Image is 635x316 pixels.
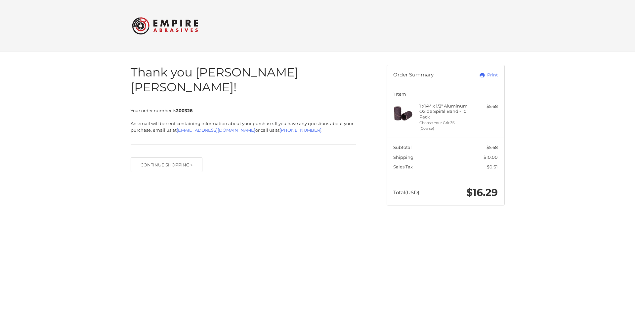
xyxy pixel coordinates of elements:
[176,108,193,113] strong: 200328
[465,72,498,78] a: Print
[393,72,465,78] h3: Order Summary
[472,103,498,110] div: $5.68
[487,164,498,169] span: $0.61
[279,127,321,133] a: [PHONE_NUMBER]
[177,127,255,133] a: [EMAIL_ADDRESS][DOMAIN_NAME]
[393,164,413,169] span: Sales Tax
[131,108,193,113] span: Your order number is
[393,189,419,196] span: Total (USD)
[487,145,498,150] span: $5.68
[393,145,412,150] span: Subtotal
[393,155,413,160] span: Shipping
[419,103,470,119] h4: 1 x 1/4" x 1/2" Aluminum Oxide Spiral Band - 10 Pack
[131,65,356,95] h1: Thank you [PERSON_NAME] [PERSON_NAME]!
[132,13,198,39] img: Empire Abrasives
[131,158,203,172] button: Continue Shopping »
[484,155,498,160] span: $10.00
[131,121,354,133] span: An email will be sent containing information about your purchase. If you have any questions about...
[393,91,498,97] h3: 1 Item
[419,120,470,131] li: Choose Your Grit 36 (Coarse)
[466,186,498,199] span: $16.29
